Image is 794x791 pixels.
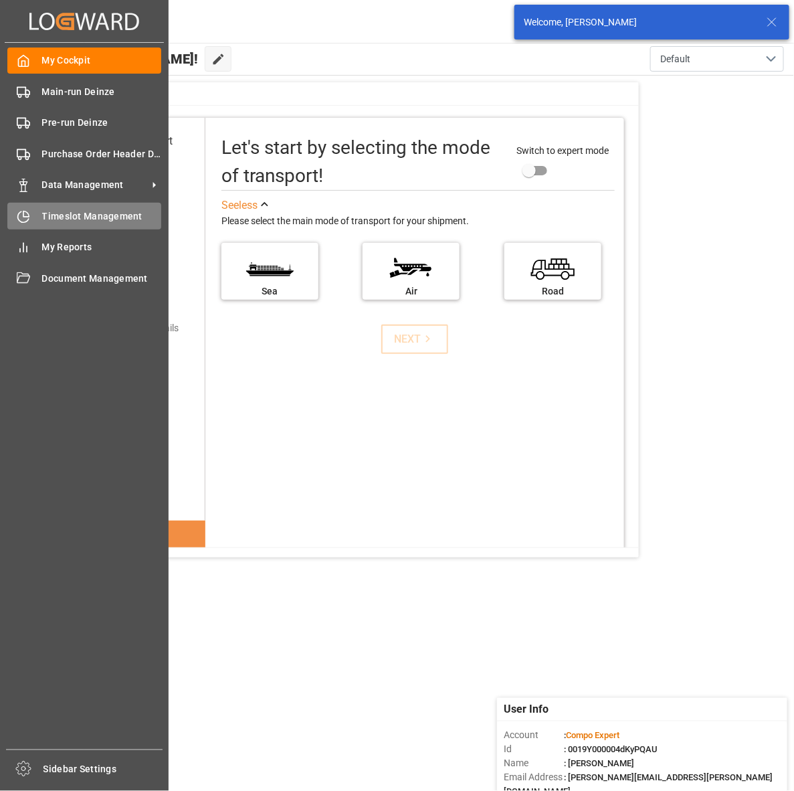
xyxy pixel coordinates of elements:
div: Let's start by selecting the mode of transport! [221,134,503,190]
span: Purchase Order Header Deinze [42,147,162,161]
div: Please select the main mode of transport for your shipment. [221,213,615,230]
div: Road [511,284,595,298]
a: My Cockpit [7,48,161,74]
span: Main-run Deinze [42,85,162,99]
div: See less [221,197,258,213]
div: Sea [228,284,312,298]
span: Account [504,728,564,742]
span: User Info [504,701,549,717]
span: Switch to expert mode [516,145,609,156]
span: My Reports [42,240,162,254]
a: Timeslot Management [7,203,161,229]
span: : 0019Y000004dKyPQAU [564,744,658,754]
span: Timeslot Management [42,209,162,224]
a: Purchase Order Header Deinze [7,141,161,167]
div: Welcome, [PERSON_NAME] [524,15,754,29]
span: Compo Expert [566,730,619,740]
div: Air [369,284,453,298]
span: Email Address [504,770,564,784]
span: Name [504,756,564,770]
a: Pre-run Deinze [7,110,161,136]
span: Document Management [42,272,162,286]
div: Add shipping details [95,321,179,335]
span: Sidebar Settings [43,762,163,776]
span: My Cockpit [42,54,162,68]
span: : [PERSON_NAME] [564,758,634,768]
span: Data Management [42,178,148,192]
div: NEXT [394,331,435,347]
button: NEXT [381,325,448,354]
span: Id [504,742,564,756]
button: open menu [650,46,784,72]
span: Default [660,52,690,66]
span: : [564,730,619,740]
a: Main-run Deinze [7,78,161,104]
span: Pre-run Deinze [42,116,162,130]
